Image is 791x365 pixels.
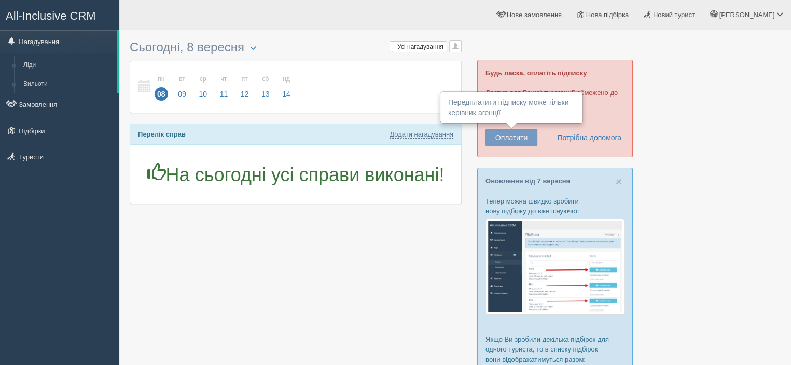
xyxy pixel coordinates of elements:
[616,175,622,187] span: ×
[214,69,234,105] a: чт 11
[193,69,213,105] a: ср 10
[172,69,192,105] a: вт 09
[485,334,625,364] p: Якщо Ви зробили декілька підбірок для одного туриста, то в списку підбірок вони відображатимуться...
[1,1,119,29] a: All-Inclusive CRM
[151,69,171,105] a: пн 08
[155,87,168,101] span: 08
[485,177,570,185] a: Оновлення від 7 вересня
[238,87,252,101] span: 12
[175,87,189,101] span: 09
[485,129,537,146] button: Оплатити
[155,75,168,84] small: пн
[485,69,587,77] b: Будь ласка, оплатіть підписку
[256,69,275,105] a: сб 13
[196,75,210,84] small: ср
[485,196,625,216] p: Тепер можна швидко зробити нову підбірку до вже існуючої:
[235,69,255,105] a: пт 12
[653,11,695,19] span: Новий турист
[550,129,622,146] a: Потрібна допомога
[196,87,210,101] span: 10
[217,87,231,101] span: 11
[280,87,293,101] span: 14
[586,11,629,19] span: Нова підбірка
[6,9,96,22] span: All-Inclusive CRM
[138,130,186,138] b: Перелік справ
[175,75,189,84] small: вт
[19,75,117,93] a: Вильоти
[130,40,462,56] h3: Сьогодні, 8 вересня
[138,163,453,185] h1: На сьогодні усі справи виконані!
[477,60,633,157] div: Доступ для Вашої турагенції обмежено до внесення оплати
[390,130,453,139] a: Додати нагадування
[259,87,272,101] span: 13
[259,75,272,84] small: сб
[238,75,252,84] small: пт
[507,11,562,19] span: Нове замовлення
[719,11,774,19] span: [PERSON_NAME]
[485,219,625,315] img: %D0%BF%D1%96%D0%B4%D0%B1%D1%96%D1%80%D0%BA%D0%B0-%D1%82%D1%83%D1%80%D0%B8%D1%81%D1%82%D1%83-%D1%8...
[280,75,293,84] small: нд
[616,176,622,187] button: Close
[397,43,443,50] span: Усі нагадування
[276,69,294,105] a: нд 14
[217,75,231,84] small: чт
[441,92,582,123] div: Передплатити підписку може тільки керівник агенції
[19,56,117,75] a: Ліди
